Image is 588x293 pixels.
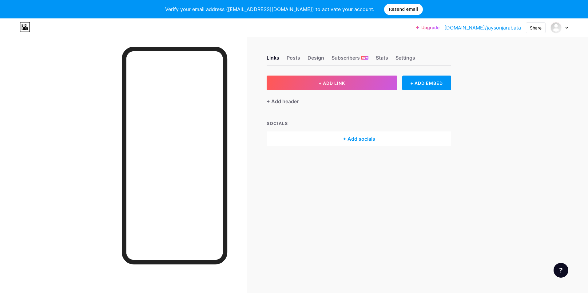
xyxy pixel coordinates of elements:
[384,4,423,15] button: Resend email
[165,6,374,13] div: Verify your email address ([EMAIL_ADDRESS][DOMAIN_NAME]) to activate your account.
[389,6,418,13] span: Resend email
[267,98,299,105] div: + Add header
[267,76,397,90] button: + ADD LINK
[395,54,415,65] div: Settings
[308,54,324,65] div: Design
[319,80,345,86] span: + ADD LINK
[376,54,388,65] div: Stats
[550,22,562,33] img: jaysonjarabata
[267,131,451,146] div: + Add socials
[530,25,542,31] div: Share
[362,56,368,60] span: NEW
[402,76,451,90] div: + ADD EMBED
[444,24,521,31] a: [DOMAIN_NAME]/jaysonjarabata
[267,54,279,65] div: Links
[416,25,439,30] a: Upgrade
[332,54,368,65] div: Subscribers
[267,120,451,127] div: SOCIALS
[287,54,300,65] div: Posts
